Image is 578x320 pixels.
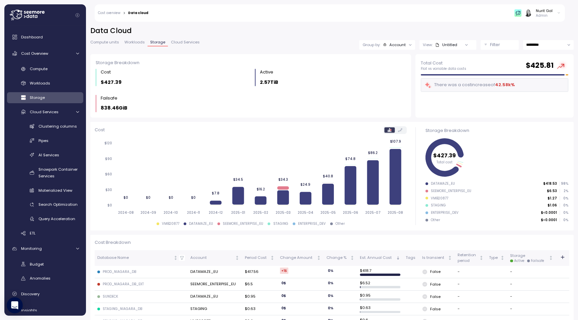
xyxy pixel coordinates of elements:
[7,78,83,89] a: Workloads
[389,42,406,47] div: Account
[187,210,200,215] tspan: 2024-11
[233,177,243,182] tspan: $34.5
[326,268,335,274] div: 0 %
[21,34,43,40] span: Dashboard
[7,228,83,239] a: ETL
[21,51,48,56] span: Cost Overview
[150,40,165,44] span: Storage
[38,188,72,193] span: Materialized View
[223,221,263,226] div: SEEMORE_ENTERPISE_EU
[507,303,556,315] td: -
[245,255,269,261] div: Period Cost
[531,259,544,263] div: Failsafe
[173,256,178,260] div: Not sorted
[7,135,83,146] a: Pipes
[455,278,486,291] td: -
[107,203,112,207] tspan: $0
[390,139,401,144] tspan: $107.9
[547,189,557,193] p: $6.53
[490,41,500,48] p: Filter
[212,191,219,195] tspan: $7.8
[435,42,457,47] div: Untitled
[481,40,519,50] button: Filter
[278,177,288,182] tspan: $34.3
[90,26,574,36] h2: Data Cloud
[242,291,277,303] td: $0.95
[97,255,172,261] div: Database Name
[357,250,403,266] th: Est. Annual CostSorted descending
[437,160,453,165] tspan: Total cost
[104,141,112,145] tspan: $120
[21,246,42,251] span: Monitoring
[507,250,556,266] th: StorageActiveFailsafeNot sorted
[536,8,553,13] div: Nurit Gal
[280,268,288,274] div: +1 $
[280,293,287,299] div: 0 $
[38,138,49,143] span: Pipes
[541,218,557,222] p: $<0.0001
[146,195,151,199] tspan: $0
[388,210,403,215] tspan: 2025-08
[548,196,557,201] p: $1.27
[118,210,134,215] tspan: 2024-08
[430,294,441,299] p: False
[507,278,556,291] td: -
[422,255,447,261] div: Is transient
[507,266,556,278] td: -
[510,253,548,263] div: Storage
[326,305,335,311] div: 0 %
[431,218,440,222] div: Other
[280,255,315,261] div: Change Amount
[430,282,441,287] p: False
[455,291,486,303] td: -
[38,124,77,129] span: Clustering columns
[524,9,532,16] img: ACg8ocIVugc3DtI--ID6pffOeA5XcvoqExjdOmyrlhjOptQpqjom7zQ=s96-c
[560,218,568,222] p: 0 %
[30,276,51,281] span: Anomalies
[242,266,277,278] td: $417.56
[526,61,554,70] h2: $ 425.81
[73,13,82,18] button: Collapse navigation
[7,149,83,160] a: AI Services
[140,210,156,215] tspan: 2024-09
[560,210,568,215] p: 0 %
[7,121,83,132] a: Clustering columns
[323,174,333,178] tspan: $40.8
[543,181,557,186] p: $418.53
[123,195,128,199] tspan: $0
[190,255,234,261] div: Account
[548,203,557,208] p: $1.06
[421,60,466,66] p: Total Cost
[103,307,142,311] div: STAGING_NIAGARA_DB
[101,78,121,86] p: $427.39
[357,291,403,303] td: $ 0.95
[280,305,287,311] div: 0 $
[277,250,324,266] th: Change AmountNot sorted
[256,187,265,191] tspan: $16.2
[162,221,179,226] div: VMB20877
[191,195,195,199] tspan: $0
[7,92,83,103] a: Storage
[7,47,83,60] a: Cost Overview
[209,210,223,215] tspan: 2024-12
[38,202,78,207] span: Search Optimization
[514,9,521,16] img: 65f98ecb31a39d60f1f315eb.PNG
[7,199,83,210] a: Search Optimization
[7,297,23,313] div: Open Intercom Messenger
[320,210,336,215] tspan: 2025-05
[560,196,568,201] p: 0 %
[30,262,44,267] span: Budget
[7,164,83,181] a: Snowpark Container Services
[235,256,239,260] div: Not sorted
[168,195,173,199] tspan: $0
[455,266,486,278] td: -
[7,287,83,301] a: Discovery
[30,95,45,100] span: Storage
[431,203,446,208] div: STAGING
[30,230,35,236] span: ETL
[188,291,242,303] td: DATAMAZE_EU
[7,304,83,317] a: Insights
[105,157,112,161] tspan: $90
[7,106,83,117] a: Cloud Services
[95,250,188,266] th: Database NameNot sorted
